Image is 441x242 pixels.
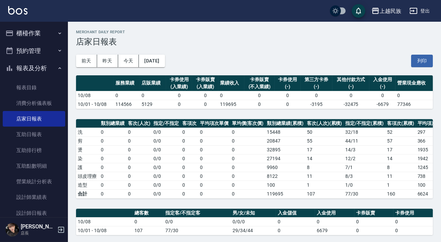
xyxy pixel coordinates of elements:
[76,75,433,109] table: a dense table
[385,119,416,128] th: 客項次(累積)
[99,189,126,198] td: 0
[181,136,198,145] td: 0
[385,189,416,198] td: 160
[3,42,65,60] button: 預約管理
[21,223,55,230] h5: [PERSON_NAME]
[76,172,99,181] td: 頭皮理療
[126,136,152,145] td: 0
[3,80,65,95] a: 報表目錄
[344,128,385,136] td: 32 / 18
[230,128,265,136] td: 0
[198,172,230,181] td: 0
[99,119,126,128] th: 類別總業績
[152,181,181,189] td: 0 / 0
[231,226,276,235] td: 29/34/44
[168,76,190,83] div: 卡券使用
[396,75,433,91] th: 營業現金應收
[76,128,99,136] td: 洗
[181,145,198,154] td: 0
[126,119,152,128] th: 客次(人次)
[230,172,265,181] td: 0
[198,128,230,136] td: 0
[315,226,354,235] td: 6679
[21,230,55,236] p: 店長
[152,119,181,128] th: 指定/不指定
[126,172,152,181] td: 0
[152,189,181,198] td: 0/0
[305,119,344,128] th: 客次(人次)(累積)
[118,55,139,67] button: 今天
[305,145,344,154] td: 17
[305,136,344,145] td: 55
[99,181,126,189] td: 0
[198,181,230,189] td: 0
[265,163,305,172] td: 9960
[133,209,164,218] th: 總客數
[230,136,265,145] td: 0
[265,172,305,181] td: 8122
[194,76,217,83] div: 卡券販賣
[385,128,416,136] td: 52
[231,217,276,226] td: 0/0/0
[192,100,218,109] td: 0
[385,145,416,154] td: 17
[315,209,354,218] th: 入金使用
[133,226,164,235] td: 107
[305,181,344,189] td: 1
[194,83,217,90] div: (入業績)
[3,143,65,158] a: 互助排行榜
[3,174,65,189] a: 營業統計分析表
[230,181,265,189] td: 0
[301,100,332,109] td: -3195
[166,100,192,109] td: 0
[276,209,315,218] th: 入金儲值
[218,100,244,109] td: 119695
[344,181,385,189] td: 1 / 0
[393,209,433,218] th: 卡券使用
[369,4,404,18] button: 上越民族
[265,154,305,163] td: 27194
[5,223,19,237] img: Person
[344,172,385,181] td: 8 / 3
[230,163,265,172] td: 0
[126,181,152,189] td: 0
[344,154,385,163] td: 12 / 2
[265,128,305,136] td: 15448
[230,154,265,163] td: 0
[181,128,198,136] td: 0
[140,75,166,91] th: 店販業績
[3,24,65,42] button: 櫃檯作業
[218,75,244,91] th: 業績收入
[393,217,433,226] td: 0
[230,189,265,198] td: 0
[3,189,65,205] a: 設計師業績表
[380,7,401,15] div: 上越民族
[76,37,433,46] h3: 店家日報表
[305,154,344,163] td: 14
[76,91,114,100] td: 10/08
[198,119,230,128] th: 平均項次單價
[276,76,299,83] div: 卡券使用
[385,154,416,163] td: 14
[76,217,133,226] td: 10/08
[369,91,396,100] td: 0
[76,181,99,189] td: 造型
[244,91,275,100] td: 0
[198,136,230,145] td: 0
[344,189,385,198] td: 77/30
[76,163,99,172] td: 護
[140,91,166,100] td: 0
[305,128,344,136] td: 50
[164,209,231,218] th: 指定客/不指定客
[99,172,126,181] td: 0
[265,145,305,154] td: 32895
[76,136,99,145] td: 剪
[385,181,416,189] td: 1
[76,55,97,67] button: 前天
[305,163,344,172] td: 8
[354,226,394,235] td: 0
[99,163,126,172] td: 0
[275,91,301,100] td: 0
[152,145,181,154] td: 0 / 0
[334,76,368,83] div: 其他付款方式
